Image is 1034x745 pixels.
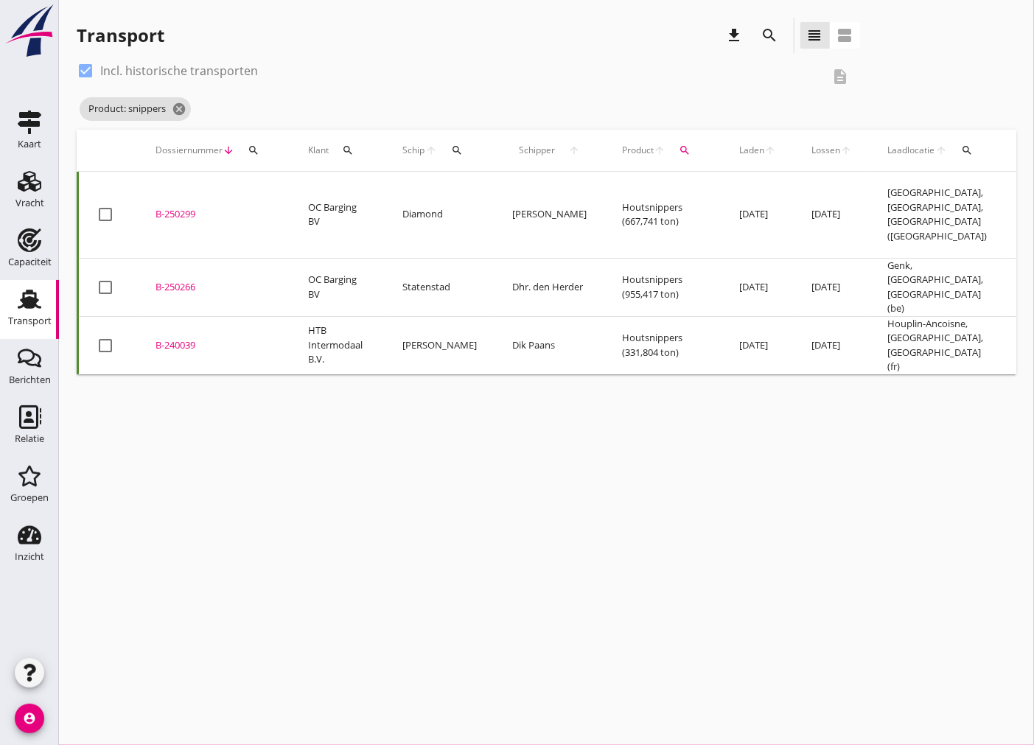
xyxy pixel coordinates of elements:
td: [DATE] [722,316,794,374]
div: Transport [8,316,52,326]
td: Dhr. den Herder [495,258,604,316]
span: Dossiernummer [156,144,223,157]
td: [GEOGRAPHIC_DATA], [GEOGRAPHIC_DATA], [GEOGRAPHIC_DATA] ([GEOGRAPHIC_DATA]) [870,172,1005,259]
span: Schip [402,144,425,157]
td: [DATE] [722,172,794,259]
td: Statenstad [385,258,495,316]
div: Groepen [10,493,49,503]
i: view_headline [806,27,824,44]
td: HTB Intermodaal B.V. [290,316,385,374]
span: Product [622,144,654,157]
i: cancel [172,102,186,116]
i: arrow_upward [425,144,438,156]
i: download [726,27,744,44]
td: Houtsnippers (331,804 ton) [604,316,722,374]
td: [DATE] [794,316,870,374]
span: Schipper [512,144,562,157]
td: [PERSON_NAME] [495,172,604,259]
td: [DATE] [722,258,794,316]
td: Houtsnippers (955,417 ton) [604,258,722,316]
div: B-250299 [156,207,273,222]
td: [DATE] [794,258,870,316]
img: logo-small.a267ee39.svg [3,4,56,58]
div: Kaart [18,139,41,149]
td: Dik Paans [495,316,604,374]
i: view_agenda [836,27,854,44]
td: Diamond [385,172,495,259]
div: B-240039 [156,338,273,353]
i: arrow_downward [223,144,234,156]
i: search [679,144,691,156]
div: Klant [308,133,367,168]
td: [PERSON_NAME] [385,316,495,374]
i: arrow_upward [840,144,852,156]
td: OC Barging BV [290,258,385,316]
div: Transport [77,24,164,47]
i: arrow_upward [562,144,587,156]
div: Berichten [9,375,51,385]
i: search [248,144,259,156]
i: arrow_upward [654,144,666,156]
td: Genk, [GEOGRAPHIC_DATA], [GEOGRAPHIC_DATA] (be) [870,258,1005,316]
td: Houplin-Ancoisne, [GEOGRAPHIC_DATA], [GEOGRAPHIC_DATA] (fr) [870,316,1005,374]
td: OC Barging BV [290,172,385,259]
i: arrow_upward [764,144,776,156]
div: Inzicht [15,552,44,562]
i: arrow_upward [935,144,948,156]
i: search [961,144,973,156]
span: Lossen [811,144,840,157]
div: B-250266 [156,280,273,295]
i: account_circle [15,704,44,733]
td: [DATE] [794,172,870,259]
span: Product: snippers [80,97,191,121]
div: Vracht [15,198,44,208]
i: search [451,144,463,156]
label: Incl. historische transporten [100,63,258,78]
i: search [342,144,354,156]
td: Houtsnippers (667,741 ton) [604,172,722,259]
i: search [761,27,779,44]
div: Relatie [15,434,44,444]
span: Laadlocatie [887,144,935,157]
span: Laden [739,144,764,157]
div: Capaciteit [8,257,52,267]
